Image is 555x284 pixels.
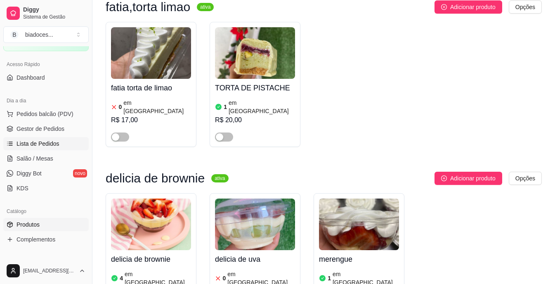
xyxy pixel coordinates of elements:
[111,253,191,265] h4: delicia de brownie
[17,110,73,118] span: Pedidos balcão (PDV)
[3,58,89,71] div: Acesso Rápido
[10,31,19,39] span: B
[3,167,89,180] a: Diggy Botnovo
[319,253,399,265] h4: merengue
[3,107,89,121] button: Pedidos balcão (PDV)
[450,174,496,183] span: Adicionar produto
[441,175,447,181] span: plus-circle
[211,174,228,182] sup: ativa
[3,261,89,281] button: [EMAIL_ADDRESS][DOMAIN_NAME]
[215,27,295,79] img: product-image
[17,235,55,244] span: Complementos
[106,173,205,183] h3: delicia de brownie
[111,115,191,125] div: R$ 17,00
[435,172,502,185] button: Adicionar produto
[23,14,85,20] span: Sistema de Gestão
[123,99,191,115] article: em [GEOGRAPHIC_DATA]
[215,82,295,94] h4: TORTA DE PISTACHE
[515,174,535,183] span: Opções
[3,218,89,231] a: Produtos
[224,103,227,111] article: 1
[3,26,89,43] button: Select a team
[3,152,89,165] a: Salão / Mesas
[17,154,53,163] span: Salão / Mesas
[3,122,89,135] a: Gestor de Pedidos
[215,115,295,125] div: R$ 20,00
[435,0,502,14] button: Adicionar produto
[223,274,226,282] article: 0
[17,184,28,192] span: KDS
[106,2,190,12] h3: fatia,torta limao
[17,220,40,229] span: Produtos
[17,125,64,133] span: Gestor de Pedidos
[509,172,542,185] button: Opções
[3,3,89,23] a: DiggySistema de Gestão
[17,73,45,82] span: Dashboard
[23,267,76,274] span: [EMAIL_ADDRESS][DOMAIN_NAME]
[3,71,89,84] a: Dashboard
[111,82,191,94] h4: fatia torta de limao
[215,199,295,250] img: product-image
[25,31,53,39] div: biadoces ...
[450,2,496,12] span: Adicionar produto
[197,3,214,11] sup: ativa
[3,137,89,150] a: Lista de Pedidos
[3,205,89,218] div: Catálogo
[111,27,191,79] img: product-image
[515,2,535,12] span: Opções
[23,6,85,14] span: Diggy
[319,199,399,250] img: product-image
[509,0,542,14] button: Opções
[119,103,122,111] article: 0
[17,169,42,177] span: Diggy Bot
[120,274,123,282] article: 4
[441,4,447,10] span: plus-circle
[328,274,331,282] article: 1
[17,140,59,148] span: Lista de Pedidos
[111,199,191,250] img: product-image
[3,182,89,195] a: KDS
[3,94,89,107] div: Dia a dia
[229,99,295,115] article: em [GEOGRAPHIC_DATA]
[3,233,89,246] a: Complementos
[215,253,295,265] h4: delicia de uva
